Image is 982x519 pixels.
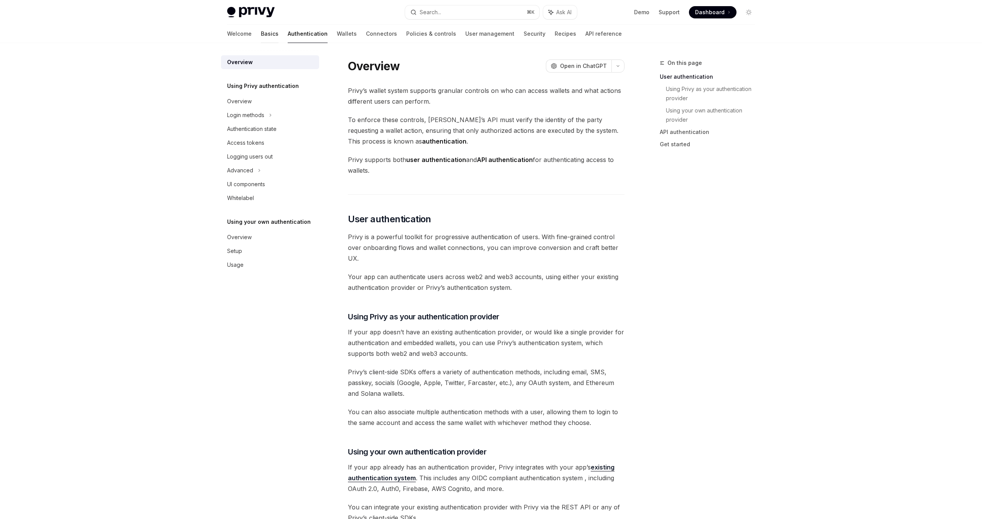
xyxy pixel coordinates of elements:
[221,258,319,272] a: Usage
[227,138,264,147] div: Access tokens
[348,213,431,225] span: User authentication
[221,230,319,244] a: Overview
[261,25,278,43] a: Basics
[227,246,242,256] div: Setup
[546,60,611,73] button: Open in ChatGPT
[221,191,319,205] a: Whitelabel
[348,367,624,399] span: Privy’s client-side SDKs offers a variety of authentication methods, including email, SMS, passke...
[585,25,622,43] a: API reference
[221,136,319,150] a: Access tokens
[227,97,252,106] div: Overview
[227,193,254,203] div: Whitelabel
[337,25,357,43] a: Wallets
[477,156,533,164] strong: API authentication
[221,94,319,108] a: Overview
[288,25,328,43] a: Authentication
[348,271,624,293] span: Your app can authenticate users across web2 and web3 accounts, using either your existing authent...
[227,124,277,134] div: Authentication state
[660,71,761,83] a: User authentication
[348,85,624,107] span: Privy’s wallet system supports granular controls on who can access wallets and what actions diffe...
[659,8,680,16] a: Support
[465,25,514,43] a: User management
[348,407,624,428] span: You can also associate multiple authentication methods with a user, allowing them to login to the...
[556,8,572,16] span: Ask AI
[689,6,736,18] a: Dashboard
[667,58,702,68] span: On this page
[555,25,576,43] a: Recipes
[227,180,265,189] div: UI components
[348,462,624,494] span: If your app already has an authentication provider, Privy integrates with your app’s . This inclu...
[405,5,539,19] button: Search...⌘K
[348,114,624,147] span: To enforce these controls, [PERSON_NAME]’s API must verify the identity of the party requesting a...
[348,446,486,457] span: Using your own authentication provider
[221,150,319,164] a: Logging users out
[227,260,244,269] div: Usage
[221,244,319,258] a: Setup
[366,25,397,43] a: Connectors
[666,104,761,126] a: Using your own authentication provider
[660,138,761,150] a: Get started
[227,217,311,226] h5: Using your own authentication
[524,25,545,43] a: Security
[348,231,624,264] span: Privy is a powerful toolkit for progressive authentication of users. With fine-grained control ov...
[221,177,319,191] a: UI components
[634,8,649,16] a: Demo
[695,8,725,16] span: Dashboard
[227,25,252,43] a: Welcome
[660,126,761,138] a: API authentication
[422,137,466,145] strong: authentication
[666,83,761,104] a: Using Privy as your authentication provider
[560,62,607,70] span: Open in ChatGPT
[221,55,319,69] a: Overview
[227,81,299,91] h5: Using Privy authentication
[527,9,535,15] span: ⌘ K
[227,7,275,18] img: light logo
[406,25,456,43] a: Policies & controls
[348,154,624,176] span: Privy supports both and for authenticating access to wallets.
[406,156,466,164] strong: user authentication
[420,8,441,17] div: Search...
[743,6,755,18] button: Toggle dark mode
[348,59,400,73] h1: Overview
[221,122,319,136] a: Authentication state
[227,111,264,120] div: Login methods
[227,152,273,161] div: Logging users out
[227,233,252,242] div: Overview
[227,58,253,67] div: Overview
[227,166,253,175] div: Advanced
[543,5,577,19] button: Ask AI
[348,327,624,359] span: If your app doesn’t have an existing authentication provider, or would like a single provider for...
[348,311,499,322] span: Using Privy as your authentication provider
